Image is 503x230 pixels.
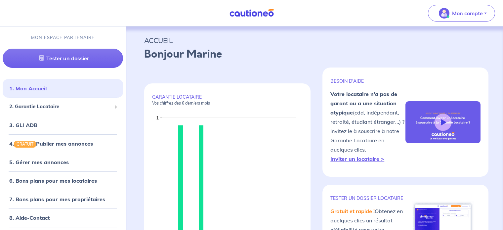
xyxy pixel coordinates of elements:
a: 5. Gérer mes annonces [9,159,69,165]
a: 4.GRATUITPublier mes annonces [9,140,93,147]
text: 1 [156,115,159,121]
a: 7. Bons plans pour mes propriétaires [9,196,105,203]
em: Gratuit et rapide ! [330,208,375,214]
div: 4.GRATUITPublier mes annonces [3,137,123,150]
img: illu_account_valid_menu.svg [439,8,449,19]
img: video-gli-new-none.jpg [405,101,481,144]
strong: Votre locataire n'a pas de garant ou a une situation atypique [330,91,397,116]
a: 8. Aide-Contact [9,214,50,221]
p: ACCUEIL [144,34,484,46]
em: Vos chiffres des 6 derniers mois [152,101,210,106]
p: BESOIN D'AIDE [330,78,405,84]
p: Mon compte [452,9,483,17]
div: 2. Garantie Locataire [3,100,123,113]
p: (cdd, indépendant, retraité, étudiant étranger...) ? Invitez le à souscrire à notre Garantie Loca... [330,89,405,163]
span: 2. Garantie Locataire [9,103,111,111]
a: Inviter un locataire > [330,156,384,162]
p: GARANTIE LOCATAIRE [152,94,303,106]
div: 7. Bons plans pour mes propriétaires [3,193,123,206]
p: TESTER un dossier locataire [330,195,405,201]
img: Cautioneo [227,9,276,17]
div: 6. Bons plans pour mes locataires [3,174,123,187]
p: MON ESPACE PARTENAIRE [31,34,95,41]
a: 3. GLI ADB [9,122,37,128]
p: Bonjour Marine [144,46,484,62]
div: 8. Aide-Contact [3,211,123,224]
a: Tester un dossier [3,49,123,68]
button: illu_account_valid_menu.svgMon compte [428,5,495,22]
a: 6. Bons plans pour mes locataires [9,177,97,184]
div: 5. Gérer mes annonces [3,156,123,169]
div: 3. GLI ADB [3,118,123,132]
div: 1. Mon Accueil [3,82,123,95]
a: 1. Mon Accueil [9,85,47,92]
